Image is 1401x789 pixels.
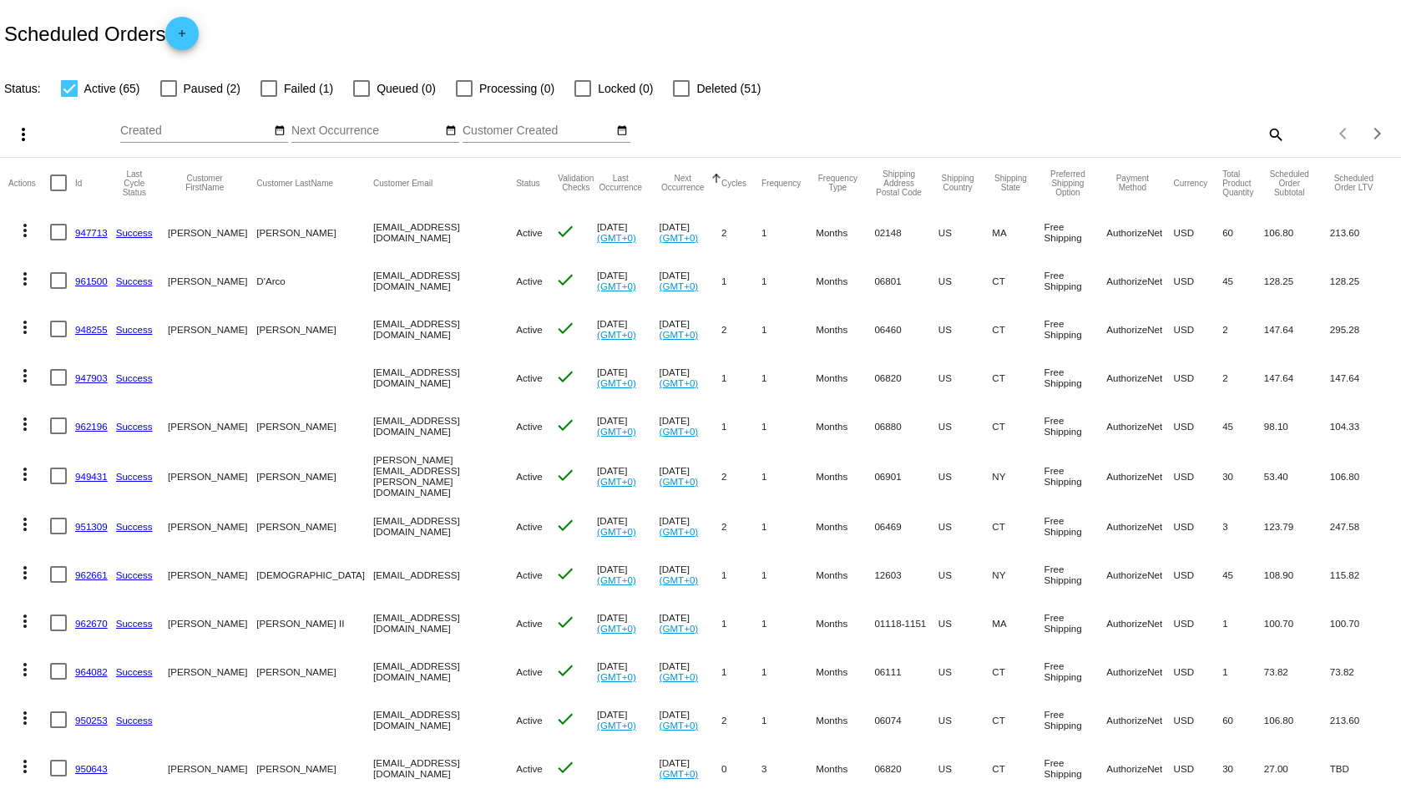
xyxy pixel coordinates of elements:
mat-cell: Free Shipping [1044,305,1107,353]
mat-cell: 45 [1222,402,1264,450]
mat-cell: Free Shipping [1044,647,1107,695]
button: Change sorting for Status [516,178,539,188]
mat-cell: [EMAIL_ADDRESS][DOMAIN_NAME] [373,402,516,450]
mat-cell: 1 [761,502,816,550]
mat-cell: 1 [721,402,761,450]
a: (GMT+0) [660,671,699,682]
mat-cell: CT [992,353,1044,402]
mat-cell: CT [992,402,1044,450]
button: Change sorting for FrequencyType [816,174,859,192]
mat-cell: NY [992,450,1044,502]
mat-cell: [EMAIL_ADDRESS][DOMAIN_NAME] [373,502,516,550]
mat-cell: Free Shipping [1044,550,1107,599]
button: Change sorting for Frequency [761,178,801,188]
mat-cell: 128.25 [1330,256,1393,305]
mat-cell: 06111 [874,647,938,695]
mat-icon: more_vert [15,660,35,680]
mat-cell: US [938,599,993,647]
mat-cell: [PERSON_NAME] [256,208,373,256]
button: Previous page [1328,117,1361,150]
mat-cell: [PERSON_NAME] [168,550,256,599]
mat-cell: 115.82 [1330,550,1393,599]
button: Change sorting for Subtotal [1264,169,1315,197]
mat-cell: Months [816,256,874,305]
mat-cell: AuthorizeNet [1106,353,1173,402]
mat-cell: 106.80 [1330,450,1393,502]
mat-cell: [EMAIL_ADDRESS] [373,550,516,599]
mat-cell: 108.90 [1264,550,1330,599]
a: Success [116,715,153,726]
mat-cell: 106.80 [1264,208,1330,256]
mat-cell: 60 [1222,695,1264,744]
mat-cell: US [938,402,993,450]
mat-cell: 123.79 [1264,502,1330,550]
mat-cell: [PERSON_NAME] II [256,599,373,647]
mat-icon: add [172,28,192,48]
a: 949431 [75,471,108,482]
a: (GMT+0) [660,768,699,779]
mat-cell: [PERSON_NAME] [168,256,256,305]
mat-cell: [DATE] [597,695,659,744]
mat-cell: 06074 [874,695,938,744]
mat-cell: Free Shipping [1044,208,1107,256]
mat-cell: [EMAIL_ADDRESS][DOMAIN_NAME] [373,695,516,744]
button: Change sorting for LastOccurrenceUtc [597,174,644,192]
mat-cell: [EMAIL_ADDRESS][DOMAIN_NAME] [373,256,516,305]
a: (GMT+0) [597,671,636,682]
mat-cell: [DATE] [660,647,721,695]
mat-cell: USD [1174,450,1223,502]
mat-cell: [DATE] [597,208,659,256]
mat-cell: 01118-1151 [874,599,938,647]
button: Change sorting for CustomerEmail [373,178,432,188]
a: (GMT+0) [597,281,636,291]
a: (GMT+0) [597,329,636,340]
button: Change sorting for ShippingCountry [938,174,978,192]
mat-cell: [PERSON_NAME] [256,305,373,353]
mat-cell: [PERSON_NAME] [168,402,256,450]
mat-cell: [DATE] [597,550,659,599]
mat-cell: [DATE] [660,502,721,550]
mat-cell: [DATE] [660,599,721,647]
mat-cell: 295.28 [1330,305,1393,353]
mat-cell: [DATE] [660,695,721,744]
mat-cell: [PERSON_NAME] [168,208,256,256]
mat-icon: more_vert [15,708,35,728]
mat-cell: 147.64 [1264,353,1330,402]
button: Change sorting for Id [75,178,82,188]
mat-cell: US [938,502,993,550]
mat-cell: 06820 [874,353,938,402]
mat-cell: 1 [761,256,816,305]
mat-cell: Months [816,353,874,402]
mat-cell: AuthorizeNet [1106,208,1173,256]
mat-cell: US [938,550,993,599]
a: (GMT+0) [660,526,699,537]
mat-cell: USD [1174,695,1223,744]
mat-cell: 73.82 [1330,647,1393,695]
mat-cell: [DEMOGRAPHIC_DATA] [256,550,373,599]
mat-cell: [EMAIL_ADDRESS][DOMAIN_NAME] [373,305,516,353]
mat-cell: [DATE] [597,647,659,695]
mat-cell: 247.58 [1330,502,1393,550]
mat-icon: more_vert [15,464,35,484]
mat-cell: 100.70 [1264,599,1330,647]
mat-cell: 2 [721,208,761,256]
button: Change sorting for LastProcessingCycleId [116,169,153,197]
h2: Scheduled Orders [4,17,199,50]
mat-cell: 06801 [874,256,938,305]
mat-cell: US [938,450,993,502]
mat-cell: US [938,353,993,402]
mat-cell: US [938,695,993,744]
a: (GMT+0) [660,329,699,340]
a: Success [116,421,153,432]
a: 964082 [75,666,108,677]
mat-cell: 1 [721,647,761,695]
span: Queued (0) [377,78,436,99]
a: (GMT+0) [597,377,636,388]
mat-cell: 100.70 [1330,599,1393,647]
mat-header-cell: Actions [8,158,50,208]
mat-cell: 2 [1222,353,1264,402]
a: (GMT+0) [597,476,636,487]
mat-cell: Months [816,695,874,744]
mat-icon: more_vert [13,124,33,144]
mat-cell: 2 [1222,305,1264,353]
